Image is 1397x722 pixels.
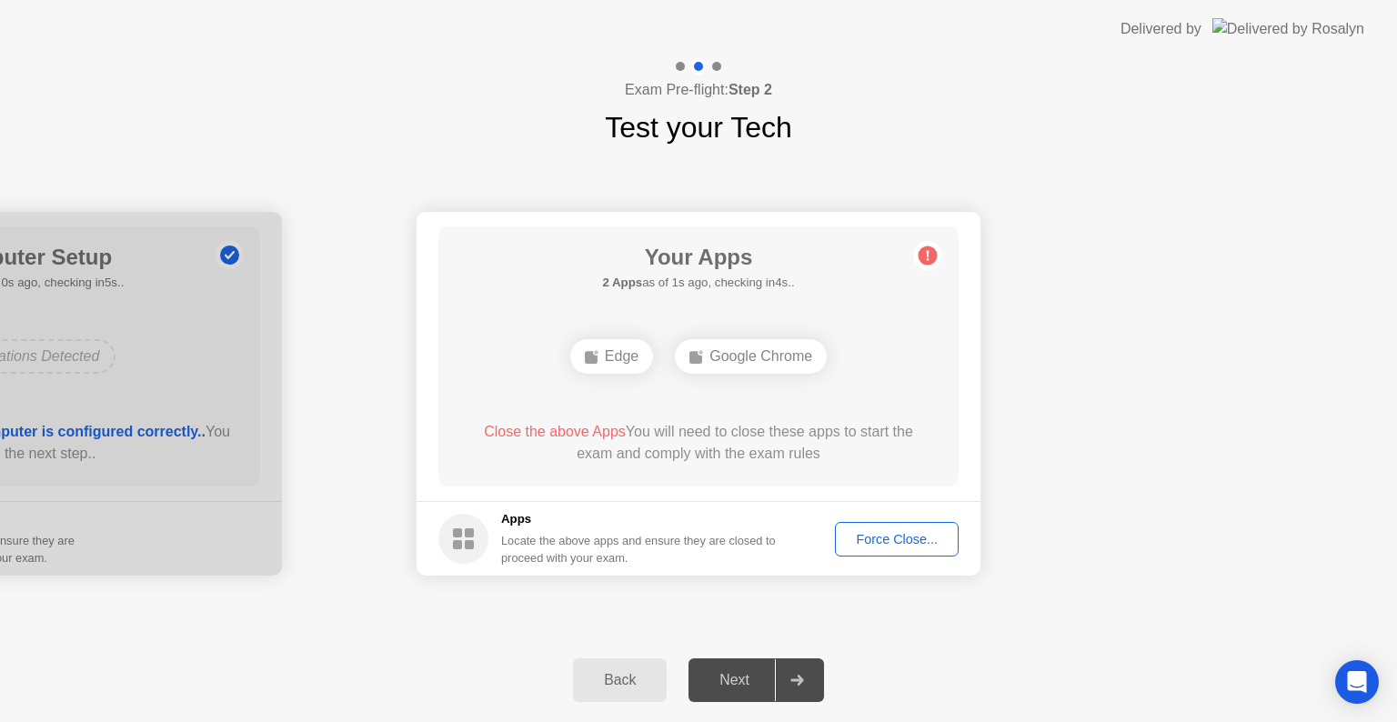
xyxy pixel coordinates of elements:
span: Close the above Apps [484,424,626,439]
div: Open Intercom Messenger [1335,660,1379,704]
div: Edge [570,339,653,374]
b: Step 2 [729,82,772,97]
h5: Apps [501,510,777,528]
button: Force Close... [835,522,959,557]
div: Back [578,672,661,688]
div: Force Close... [841,532,952,547]
div: Google Chrome [675,339,827,374]
div: You will need to close these apps to start the exam and comply with the exam rules [465,421,933,465]
h5: as of 1s ago, checking in4s.. [602,274,794,292]
h4: Exam Pre-flight: [625,79,772,101]
h1: Test your Tech [605,105,792,149]
button: Back [573,658,667,702]
div: Delivered by [1121,18,1201,40]
div: Locate the above apps and ensure they are closed to proceed with your exam. [501,532,777,567]
div: Next [694,672,775,688]
b: 2 Apps [602,276,642,289]
img: Delivered by Rosalyn [1212,18,1364,39]
h1: Your Apps [602,241,794,274]
button: Next [688,658,824,702]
